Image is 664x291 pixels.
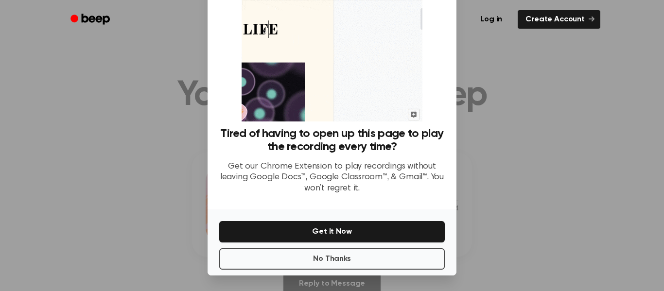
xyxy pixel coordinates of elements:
[219,127,445,154] h3: Tired of having to open up this page to play the recording every time?
[219,248,445,270] button: No Thanks
[219,161,445,194] p: Get our Chrome Extension to play recordings without leaving Google Docs™, Google Classroom™, & Gm...
[64,10,119,29] a: Beep
[471,8,512,31] a: Log in
[219,221,445,242] button: Get It Now
[518,10,600,29] a: Create Account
